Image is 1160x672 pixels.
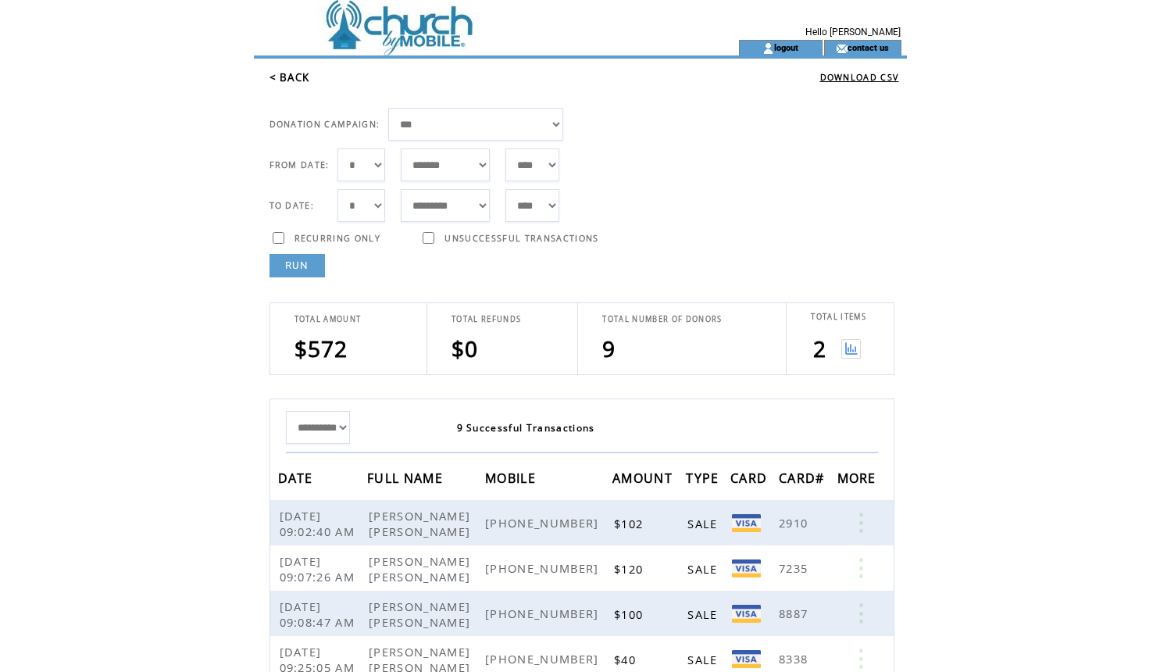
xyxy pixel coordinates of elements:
span: SALE [687,652,721,667]
span: CARD# [779,466,829,495]
span: [PERSON_NAME] [PERSON_NAME] [369,599,474,630]
span: CARD [730,466,771,495]
span: TOTAL AMOUNT [294,314,362,324]
span: DATE [278,466,317,495]
span: TOTAL REFUNDS [452,314,521,324]
span: [PHONE_NUMBER] [485,651,603,667]
a: DATE [278,473,317,482]
span: [PHONE_NUMBER] [485,515,603,531]
a: contact us [848,42,889,52]
span: MOBILE [485,466,540,495]
span: $0 [452,334,479,363]
span: [PERSON_NAME] [PERSON_NAME] [369,553,474,584]
span: [PERSON_NAME] [PERSON_NAME] [369,508,474,539]
span: UNSUCCESSFUL TRANSACTIONS [444,233,598,244]
a: CARD [730,473,771,482]
a: logout [774,42,798,52]
img: View graph [841,339,861,359]
span: RECURRING ONLY [294,233,381,244]
span: SALE [687,561,721,577]
img: Visa [732,514,761,532]
span: 8338 [779,651,812,667]
span: 7235 [779,560,812,576]
span: FULL NAME [367,466,447,495]
span: [DATE] 09:02:40 AM [280,508,359,539]
span: $40 [614,652,640,667]
span: AMOUNT [612,466,676,495]
span: TOTAL NUMBER OF DONORS [602,314,722,324]
a: MOBILE [485,473,540,482]
span: 2910 [779,515,812,531]
img: account_icon.gif [762,42,774,55]
a: FULL NAME [367,473,447,482]
a: DOWNLOAD CSV [820,72,899,83]
span: TOTAL ITEMS [811,312,866,322]
img: Visa [732,650,761,668]
span: 8887 [779,606,812,621]
a: TYPE [686,473,723,482]
span: $572 [294,334,348,363]
span: TO DATE: [269,200,315,211]
span: $120 [614,561,647,577]
img: Visa [732,605,761,623]
span: 9 Successful Transactions [457,421,595,434]
span: TYPE [686,466,723,495]
span: $102 [614,516,647,531]
span: [DATE] 09:07:26 AM [280,553,359,584]
span: SALE [687,516,721,531]
img: contact_us_icon.gif [836,42,848,55]
span: [PHONE_NUMBER] [485,606,603,621]
a: CARD# [779,473,829,482]
span: SALE [687,606,721,622]
span: DONATION CAMPAIGN: [269,119,380,130]
span: [DATE] 09:08:47 AM [280,599,359,630]
a: AMOUNT [612,473,676,482]
span: MORE [837,466,880,495]
span: 2 [813,334,826,363]
img: Visa [732,559,761,577]
span: [PHONE_NUMBER] [485,560,603,576]
span: Hello [PERSON_NAME] [805,27,901,38]
a: < BACK [269,70,310,84]
span: FROM DATE: [269,159,330,170]
span: $100 [614,606,647,622]
a: RUN [269,254,325,277]
span: 9 [602,334,616,363]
